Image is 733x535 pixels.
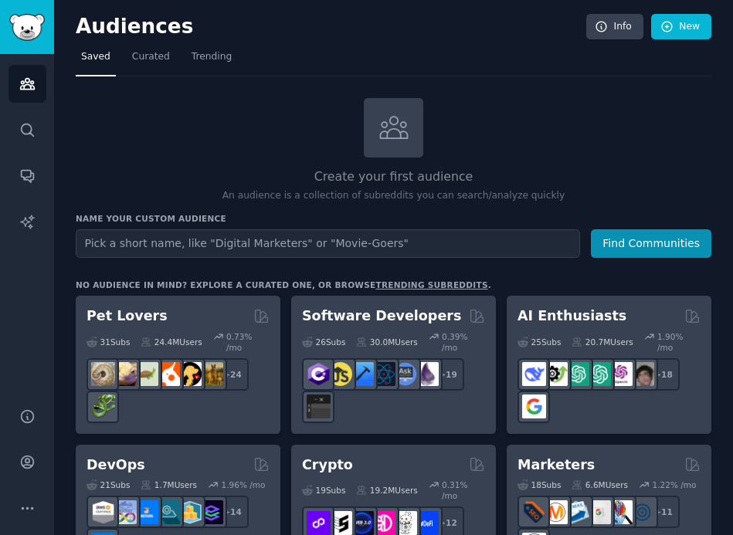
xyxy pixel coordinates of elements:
[609,362,633,386] img: OpenAIDev
[657,331,701,353] div: 1.90 % /mo
[653,479,697,490] div: 1.22 % /mo
[156,362,180,386] img: cockatiel
[356,479,417,501] div: 19.2M Users
[76,45,116,76] a: Saved
[587,500,611,524] img: googleads
[415,511,439,535] img: defi_
[87,455,145,475] h2: DevOps
[226,331,270,353] div: 0.73 % /mo
[586,14,643,40] a: Info
[76,15,586,39] h2: Audiences
[328,362,352,386] img: learnjavascript
[372,511,395,535] img: defiblockchain
[587,362,611,386] img: chatgpt_prompts_
[565,500,589,524] img: Emailmarketing
[522,362,546,386] img: DeepSeek
[156,500,180,524] img: platformengineering
[9,14,45,41] img: GummySearch logo
[178,362,202,386] img: PetAdvice
[565,362,589,386] img: chatgpt_promptDesign
[544,362,568,386] img: AItoolsCatalog
[630,500,654,524] img: OnlineMarketing
[199,500,223,524] img: PlatformEngineers
[307,511,331,535] img: 0xPolygon
[432,358,464,391] div: + 19
[647,496,680,528] div: + 11
[544,500,568,524] img: AskMarketing
[141,479,197,490] div: 1.7M Users
[302,455,353,475] h2: Crypto
[91,362,115,386] img: ballpython
[186,45,237,76] a: Trending
[572,331,633,353] div: 20.7M Users
[442,331,485,353] div: 0.39 % /mo
[518,331,561,353] div: 25 Sub s
[216,358,249,391] div: + 24
[518,479,561,490] div: 18 Sub s
[393,511,417,535] img: CryptoNews
[76,168,711,187] h2: Create your first audience
[518,306,626,326] h2: AI Enthusiasts
[609,500,633,524] img: MarketingResearch
[87,306,168,326] h2: Pet Lovers
[87,479,130,490] div: 21 Sub s
[630,362,654,386] img: ArtificalIntelligence
[76,279,491,290] div: No audience in mind? Explore a curated one, or browse .
[307,394,331,418] img: software
[91,394,115,418] img: herpetology
[216,496,249,528] div: + 14
[415,362,439,386] img: elixir
[522,394,546,418] img: GoogleGeminiAI
[647,358,680,391] div: + 18
[141,331,202,353] div: 24.4M Users
[302,306,461,326] h2: Software Developers
[76,213,711,224] h3: Name your custom audience
[375,280,487,290] a: trending subreddits
[442,479,485,501] div: 0.31 % /mo
[372,362,395,386] img: reactnative
[134,362,158,386] img: turtle
[522,500,546,524] img: bigseo
[222,479,266,490] div: 1.96 % /mo
[302,331,345,353] div: 26 Sub s
[81,50,110,64] span: Saved
[393,362,417,386] img: AskComputerScience
[127,45,175,76] a: Curated
[192,50,232,64] span: Trending
[76,189,711,203] p: An audience is a collection of subreddits you can search/analyze quickly
[178,500,202,524] img: aws_cdk
[356,331,417,353] div: 30.0M Users
[199,362,223,386] img: dogbreed
[302,479,345,501] div: 19 Sub s
[307,362,331,386] img: csharp
[132,50,170,64] span: Curated
[91,500,115,524] img: AWS_Certified_Experts
[113,500,137,524] img: Docker_DevOps
[76,229,580,258] input: Pick a short name, like "Digital Marketers" or "Movie-Goers"
[87,331,130,353] div: 31 Sub s
[350,511,374,535] img: web3
[350,362,374,386] img: iOSProgramming
[572,479,628,490] div: 6.6M Users
[591,229,711,258] button: Find Communities
[518,455,595,475] h2: Marketers
[328,511,352,535] img: ethstaker
[113,362,137,386] img: leopardgeckos
[651,14,711,40] a: New
[134,500,158,524] img: DevOpsLinks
